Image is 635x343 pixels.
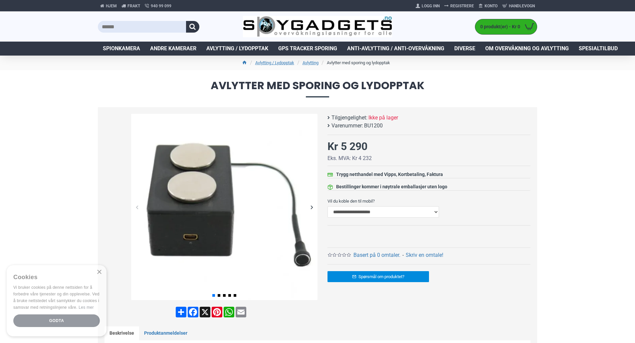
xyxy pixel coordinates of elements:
div: Next slide [306,201,317,213]
span: Hjem [106,3,117,9]
a: Beskrivelse [105,326,139,340]
a: Email [235,307,247,317]
a: Spionkamera [98,42,145,56]
span: 940 99 099 [151,3,171,9]
span: Diverse [454,45,475,53]
b: - [402,252,404,258]
span: Avlytter med sporing og lydopptak [98,80,537,97]
span: BU1200 [364,122,383,130]
a: Facebook [187,307,199,317]
a: Produktanmeldelser [139,326,192,340]
span: 0 produkt(er) - Kr 0 [475,23,522,30]
img: Avlytter med sporing og lydopptak - SpyGadgets.no [131,114,317,300]
span: Spionkamera [103,45,140,53]
span: Registrere [450,3,474,9]
div: Trygg netthandel med Vipps, Kortbetaling, Faktura [336,171,443,178]
a: Diverse [449,42,480,56]
span: Go to slide 2 [218,294,220,297]
span: Vi bruker cookies på denne nettsiden for å forbedre våre tjenester og din opplevelse. Ved å bruke... [13,285,100,309]
b: Varenummer: [331,122,363,130]
span: Logg Inn [422,3,440,9]
a: GPS Tracker Sporing [273,42,342,56]
span: Go to slide 1 [212,294,215,297]
span: Spesialtilbud [579,45,618,53]
a: 0 produkt(er) - Kr 0 [475,19,537,34]
a: Spørsmål om produktet? [327,271,429,282]
div: Close [97,270,102,275]
a: Avlytting / Lydopptak [201,42,273,56]
div: Kr 5 290 [327,138,367,154]
span: Avlytting / Lydopptak [206,45,268,53]
label: Vil du koble den til mobil? [327,196,530,206]
a: Logg Inn [413,1,442,11]
a: Om overvåkning og avlytting [480,42,574,56]
span: Handlevogn [509,3,535,9]
a: Registrere [442,1,476,11]
span: Konto [485,3,498,9]
span: Anti-avlytting / Anti-overvåkning [347,45,444,53]
span: Andre kameraer [150,45,196,53]
a: Avlytting / Lydopptak [255,60,294,66]
a: Avlytting [303,60,318,66]
span: Om overvåkning og avlytting [485,45,569,53]
div: Previous slide [131,201,143,213]
a: Andre kameraer [145,42,201,56]
div: Bestillinger kommer i nøytrale emballasjer uten logo [336,183,447,190]
b: Tilgjengelighet: [331,114,367,122]
a: Basert på 0 omtaler. [353,251,400,259]
a: Spesialtilbud [574,42,623,56]
a: X [199,307,211,317]
div: Cookies [13,270,96,284]
span: Go to slide 4 [228,294,231,297]
a: Handlevogn [500,1,537,11]
img: SpyGadgets.no [243,16,392,38]
a: Pinterest [211,307,223,317]
div: Godta [13,314,100,327]
a: Anti-avlytting / Anti-overvåkning [342,42,449,56]
span: Go to slide 3 [223,294,226,297]
a: Konto [476,1,500,11]
a: Skriv en omtale! [406,251,443,259]
span: Frakt [127,3,140,9]
a: Les mer, opens a new window [79,305,94,310]
span: Go to slide 5 [234,294,236,297]
a: WhatsApp [223,307,235,317]
span: Ikke på lager [368,114,398,122]
a: Share [175,307,187,317]
span: GPS Tracker Sporing [278,45,337,53]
